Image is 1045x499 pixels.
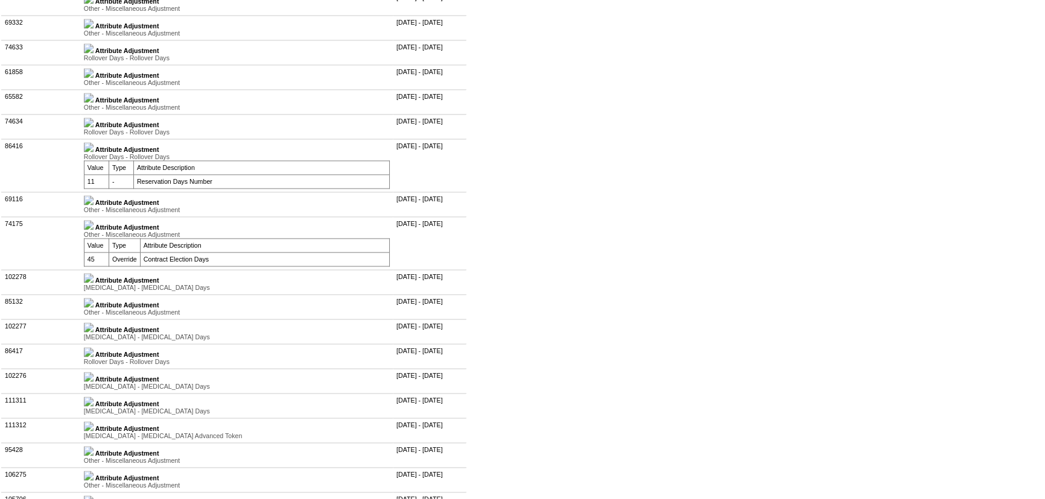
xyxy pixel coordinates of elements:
b: Attribute Adjustment [95,96,159,104]
img: b_plus.gif [84,421,94,431]
img: b_minus.gif [84,220,94,230]
img: b_plus.gif [84,273,94,283]
b: Attribute Adjustment [95,224,159,231]
b: Attribute Adjustment [95,351,159,358]
td: Type [109,238,140,252]
div: [MEDICAL_DATA] - [MEDICAL_DATA] Days [84,284,390,291]
td: [DATE] - [DATE] [393,368,466,393]
div: [MEDICAL_DATA] - [MEDICAL_DATA] Days [84,407,390,415]
div: Other - Miscellaneous Adjustment [84,30,390,37]
td: 86416 [2,139,81,192]
div: Other - Miscellaneous Adjustment [84,104,390,111]
img: b_plus.gif [84,298,94,307]
b: Attribute Adjustment [95,72,159,79]
b: Attribute Adjustment [95,450,159,457]
td: Attribute Description [140,238,389,252]
td: 74175 [2,216,81,269]
b: Attribute Adjustment [95,326,159,333]
td: [DATE] - [DATE] [393,319,466,344]
td: [DATE] - [DATE] [393,192,466,216]
img: b_plus.gif [84,19,94,28]
td: 95428 [2,442,81,467]
img: b_plus.gif [84,347,94,357]
img: b_plus.gif [84,446,94,456]
div: Other - Miscellaneous Adjustment [84,79,390,86]
div: Rollover Days - Rollover Days [84,358,390,365]
td: 102278 [2,269,81,294]
td: [DATE] - [DATE] [393,467,466,492]
div: Other - Miscellaneous Adjustment [84,482,390,489]
td: 69332 [2,15,81,40]
td: Value [84,238,109,252]
b: Attribute Adjustment [95,474,159,482]
td: Type [109,160,133,174]
td: Reservation Days Number [133,174,389,188]
img: b_plus.gif [84,118,94,127]
b: Attribute Adjustment [95,146,159,153]
td: Contract Election Days [140,252,389,266]
div: Other - Miscellaneous Adjustment [84,5,390,12]
div: Rollover Days - Rollover Days [84,54,390,61]
td: [DATE] - [DATE] [393,40,466,64]
img: b_plus.gif [84,68,94,78]
b: Attribute Adjustment [95,277,159,284]
td: Override [109,252,140,266]
td: - [109,174,133,188]
b: Attribute Adjustment [95,22,159,30]
b: Attribute Adjustment [95,301,159,309]
td: 65582 [2,89,81,114]
td: [DATE] - [DATE] [393,216,466,269]
td: 74634 [2,114,81,139]
td: [DATE] - [DATE] [393,269,466,294]
img: b_plus.gif [84,93,94,102]
td: 69116 [2,192,81,216]
td: 11 [84,174,109,188]
td: [DATE] - [DATE] [393,114,466,139]
b: Attribute Adjustment [95,400,159,407]
td: 111312 [2,418,81,442]
img: b_plus.gif [84,397,94,406]
div: Other - Miscellaneous Adjustment [84,457,390,464]
td: 106275 [2,467,81,492]
img: b_plus.gif [84,471,94,480]
td: [DATE] - [DATE] [393,15,466,40]
img: b_plus.gif [84,372,94,381]
td: 74633 [2,40,81,64]
td: [DATE] - [DATE] [393,418,466,442]
td: [DATE] - [DATE] [393,89,466,114]
td: [DATE] - [DATE] [393,64,466,89]
b: Attribute Adjustment [95,199,159,206]
b: Attribute Adjustment [95,121,159,128]
b: Attribute Adjustment [95,425,159,432]
td: Attribute Description [133,160,389,174]
td: 45 [84,252,109,266]
td: Value [84,160,109,174]
img: b_minus.gif [84,142,94,152]
div: Other - Miscellaneous Adjustment [84,309,390,316]
img: b_plus.gif [84,43,94,53]
b: Attribute Adjustment [95,47,159,54]
img: b_plus.gif [84,322,94,332]
td: 111311 [2,393,81,418]
td: 86417 [2,344,81,368]
td: [DATE] - [DATE] [393,139,466,192]
td: [DATE] - [DATE] [393,393,466,418]
td: [DATE] - [DATE] [393,344,466,368]
b: Attribute Adjustment [95,375,159,383]
div: Other - Miscellaneous Adjustment [84,231,390,238]
td: 61858 [2,64,81,89]
div: [MEDICAL_DATA] - [MEDICAL_DATA] Days [84,383,390,390]
img: b_plus.gif [84,195,94,205]
td: 85132 [2,294,81,319]
td: 102276 [2,368,81,393]
td: [DATE] - [DATE] [393,442,466,467]
div: [MEDICAL_DATA] - [MEDICAL_DATA] Advanced Token [84,432,390,439]
div: Rollover Days - Rollover Days [84,128,390,136]
td: [DATE] - [DATE] [393,294,466,319]
div: Rollover Days - Rollover Days [84,153,390,160]
div: Other - Miscellaneous Adjustment [84,206,390,213]
div: [MEDICAL_DATA] - [MEDICAL_DATA] Days [84,333,390,341]
td: 102277 [2,319,81,344]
